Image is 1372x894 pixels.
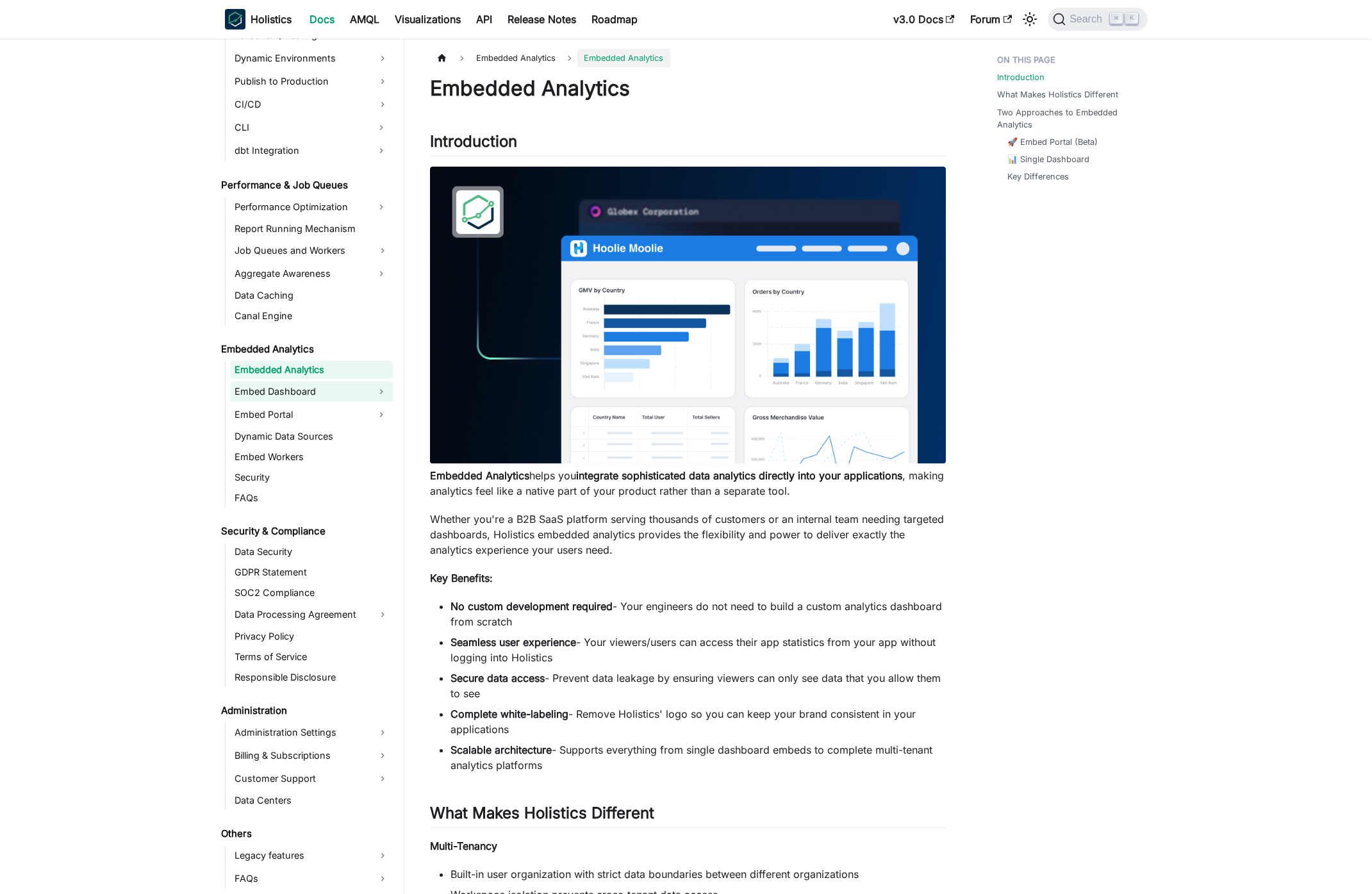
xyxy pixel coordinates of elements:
[1020,9,1040,29] button: Switch between dark and light mode (currently light mode)
[231,197,370,217] a: Performance Optimization
[450,866,946,882] li: Built-in user organization with strict data boundaries between different organizations
[231,140,370,161] a: dbt Integration
[231,240,393,261] a: Job Queues and Workers
[217,176,393,194] a: Performance & Job Queues
[231,468,393,486] a: Security
[231,584,393,602] a: SOC2 Compliance
[302,9,342,29] a: Docs
[450,634,946,665] li: - Your viewers/users can access their app statistics from your app without logging into Holistics
[430,76,946,101] h1: Embedded Analytics
[468,9,500,29] a: API
[225,9,245,29] img: Holistics
[217,825,393,843] a: Others
[430,132,946,156] h2: Introduction
[231,543,393,561] a: Data Security
[231,791,393,809] a: Data Centers
[231,648,393,666] a: Terms of Service
[231,307,393,325] a: Canal Engine
[1066,13,1110,25] span: Search
[1125,13,1138,24] kbd: K
[231,845,393,866] a: Legacy features
[450,672,545,684] strong: Secure data access
[450,706,946,737] li: - Remove Holistics' logo so you can keep your brand consistent in your applications
[225,9,292,29] a: HolisticsHolistics
[231,48,393,69] a: Dynamic Environments
[231,94,393,115] a: CI/CD
[450,742,946,773] li: - Supports everything from single dashboard embeds to complete multi-tenant analytics platforms
[1007,170,1069,183] a: Key Differences
[1048,8,1147,31] button: Search (Command+K)
[430,469,529,482] strong: Embedded Analytics
[231,668,393,686] a: Responsible Disclosure
[370,140,393,161] button: Expand sidebar category 'dbt Integration'
[963,9,1020,29] a: Forum
[231,768,393,789] a: Customer Support
[387,9,468,29] a: Visualizations
[450,743,552,756] strong: Scalable architecture
[886,9,963,29] a: v3.0 Docs
[430,840,497,852] strong: Multi-Tenancy
[251,12,292,27] b: Holistics
[212,38,404,894] nav: Docs sidebar
[231,71,393,92] a: Publish to Production
[370,117,393,138] button: Expand sidebar category 'CLI'
[231,563,393,581] a: GDPR Statement
[370,263,393,284] button: Expand sidebar category 'Aggregate Awareness'
[370,197,393,217] button: Expand sidebar category 'Performance Optimization'
[231,263,370,284] a: Aggregate Awareness
[231,361,393,379] a: Embedded Analytics
[450,708,568,720] strong: Complete white-labeling
[1007,153,1089,165] a: 📊 Single Dashboard
[576,469,902,482] strong: integrate sophisticated data analytics directly into your applications
[217,340,393,358] a: Embedded Analytics
[231,286,393,304] a: Data Caching
[370,404,393,425] button: Expand sidebar category 'Embed Portal'
[231,627,393,645] a: Privacy Policy
[231,427,393,445] a: Dynamic Data Sources
[231,117,370,138] a: CLI
[231,448,393,466] a: Embed Workers
[430,49,946,67] nav: Breadcrumbs
[231,745,393,766] a: Billing & Subscriptions
[470,49,562,67] span: Embedded Analytics
[430,511,946,558] p: Whether you're a B2B SaaS platform serving thousands of customers or an internal team needing tar...
[430,49,454,67] a: Home page
[1110,13,1123,24] kbd: ⌘
[450,599,946,629] li: - Your engineers do not need to build a custom analytics dashboard from scratch
[997,88,1118,101] a: What Makes Holistics Different
[500,9,584,29] a: Release Notes
[430,572,493,584] strong: Key Benefits:
[231,722,393,743] a: Administration Settings
[450,670,946,701] li: - Prevent data leakage by ensuring viewers can only see data that you allow them to see
[997,106,1140,131] a: Two Approaches to Embedded Analytics
[231,489,393,507] a: FAQs
[231,868,393,889] a: FAQs
[231,404,370,425] a: Embed Portal
[231,604,393,625] a: Data Processing Agreement
[450,600,613,613] strong: No custom development required
[997,71,1045,83] a: Introduction
[430,468,946,499] p: helps you , making analytics feel like a native part of your product rather than a separate tool.
[1007,136,1098,148] a: 🚀 Embed Portal (Beta)
[584,9,645,29] a: Roadmap
[231,381,370,402] a: Embed Dashboard
[450,636,576,649] strong: Seamless user experience
[342,9,387,29] a: AMQL
[370,381,393,402] button: Expand sidebar category 'Embed Dashboard'
[430,167,946,464] img: Embedded Dashboard
[231,220,393,238] a: Report Running Mechanism
[577,49,670,67] span: Embedded Analytics
[217,702,393,720] a: Administration
[430,804,946,828] h2: What Makes Holistics Different
[217,522,393,540] a: Security & Compliance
